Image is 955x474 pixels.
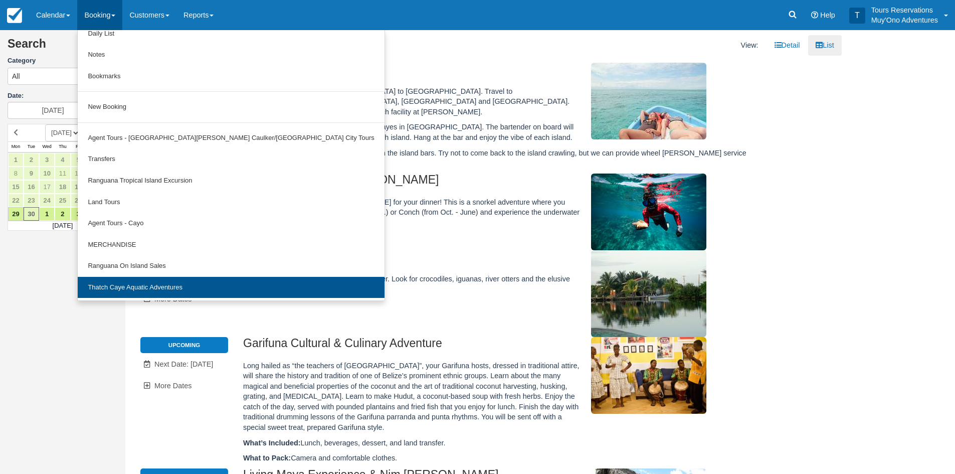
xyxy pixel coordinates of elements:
[871,15,938,25] p: Muy'Ono Adventures
[733,35,766,56] li: View:
[808,35,841,56] a: List
[243,438,754,448] p: Lunch, beverages, dessert, and land transfer.
[8,207,24,221] a: 29
[8,153,24,167] a: 1
[55,194,70,207] a: 25
[871,5,938,15] p: Tours Reservations
[39,141,55,152] th: Wed
[243,250,754,269] h2: Sittee River Boat Tour
[55,167,70,180] a: 11
[39,153,55,167] a: 3
[71,141,86,152] th: Fri
[8,56,118,66] label: Category
[78,66,384,87] a: Bookmarks
[24,141,39,152] th: Tue
[24,194,39,207] a: 23
[55,153,70,167] a: 4
[243,274,754,294] p: Enjoy a boat ride up the beautiful Sittee River. Look for crocodiles, iguanas, river otters and t...
[39,167,55,180] a: 10
[24,153,39,167] a: 2
[767,35,808,56] a: Detail
[140,337,228,353] li: Upcoming
[78,255,384,277] a: Ranguana On Island Sales
[8,38,118,56] h2: Search
[154,382,192,390] span: More Dates
[811,12,818,19] i: Help
[24,207,39,221] a: 30
[8,194,24,207] a: 22
[24,167,39,180] a: 9
[39,194,55,207] a: 24
[154,295,192,303] span: More Dates
[591,174,706,250] img: M306-1
[243,453,754,463] p: Camera and comfortable clothes.
[78,127,384,149] a: Agent Tours - [GEOGRAPHIC_DATA][PERSON_NAME] Caulker/[GEOGRAPHIC_DATA] City Tours
[71,194,86,207] a: 26
[591,250,706,337] img: M307-1
[55,207,70,221] a: 2
[78,170,384,192] a: Ranguana Tropical Island Excursion
[39,180,55,194] a: 17
[154,360,213,368] span: Next Date: [DATE]
[39,207,55,221] a: 1
[78,23,384,45] a: Daily List
[7,8,22,23] img: checkfront-main-nav-mini-logo.png
[55,180,70,194] a: 18
[8,91,118,101] label: Date:
[243,86,754,117] p: Take a floating bar from [GEOGRAPHIC_DATA] to [GEOGRAPHIC_DATA]. Travel to [GEOGRAPHIC_DATA], [GE...
[78,192,384,213] a: Land Tours
[71,167,86,180] a: 12
[8,221,118,231] td: [DATE]
[71,153,86,167] a: 5
[243,454,291,462] strong: What to Pack:
[591,337,706,414] img: M49-1
[78,234,384,256] a: MERCHANDISE
[71,207,86,221] a: 3
[243,361,754,433] p: Long hailed as “the teachers of [GEOGRAPHIC_DATA]”, your Garifuna hosts, dressed in traditional a...
[849,8,865,24] div: T
[78,96,384,118] a: New Booking
[8,167,24,180] a: 8
[78,277,384,298] a: Thatch Caye Aquatic Adventures
[78,148,384,170] a: Transfers
[71,180,86,194] a: 19
[8,141,24,152] th: Mon
[591,63,706,139] img: M305-1
[8,68,118,85] button: All
[77,30,385,301] ul: Booking
[8,180,24,194] a: 15
[820,11,835,19] span: Help
[140,354,228,375] a: Next Date: [DATE]
[243,197,754,228] p: Travel around the Cayes to [PERSON_NAME] for your dinner! This is a snorkel adventure where you [...
[78,213,384,234] a: Agent Tours - Cayo
[12,71,20,81] span: All
[243,122,754,142] p: Learn about the history and culture of the Cayes in [GEOGRAPHIC_DATA]. The bartender on board wil...
[78,44,384,66] a: Notes
[243,148,754,169] p: Bring cash if you’d like additional drinks from the island bars. Try not to come back to the isla...
[243,337,754,356] h2: Garifuna Cultural & Culinary Adventure
[243,174,754,192] h2: Lobster and Conch [PERSON_NAME]
[243,63,754,81] h2: Island Crawl
[24,180,39,194] a: 16
[243,439,301,447] strong: What’s Included:
[55,141,70,152] th: Thu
